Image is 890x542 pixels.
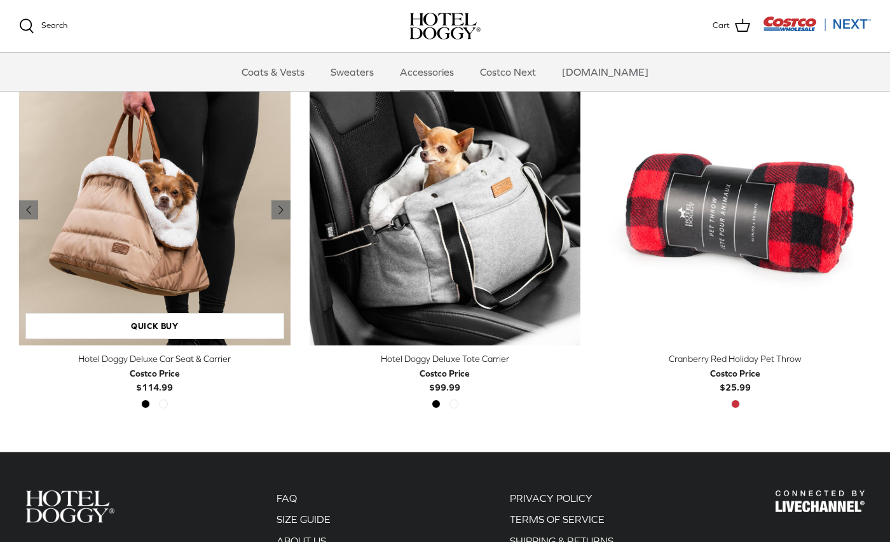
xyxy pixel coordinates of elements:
[310,352,581,394] a: Hotel Doggy Deluxe Tote Carrier Costco Price$99.99
[230,53,316,91] a: Coats & Vests
[19,18,67,34] a: Search
[510,513,605,525] a: TERMS OF SERVICE
[763,16,871,32] img: Costco Next
[25,313,284,339] a: Quick buy
[310,352,581,366] div: Hotel Doggy Deluxe Tote Carrier
[409,13,481,39] a: hoteldoggy.com hoteldoggycom
[19,74,291,346] a: Hotel Doggy Deluxe Car Seat & Carrier
[420,366,470,380] div: Costco Price
[599,352,871,394] a: Cranberry Red Holiday Pet Throw Costco Price$25.99
[19,352,291,366] div: Hotel Doggy Deluxe Car Seat & Carrier
[19,352,291,394] a: Hotel Doggy Deluxe Car Seat & Carrier Costco Price$114.99
[599,352,871,366] div: Cranberry Red Holiday Pet Throw
[710,366,760,393] b: $25.99
[551,53,660,91] a: [DOMAIN_NAME]
[469,53,547,91] a: Costco Next
[510,492,592,504] a: PRIVACY POLICY
[319,53,385,91] a: Sweaters
[388,53,465,91] a: Accessories
[130,366,180,380] div: Costco Price
[277,513,331,525] a: SIZE GUIDE
[41,20,67,30] span: Search
[713,18,750,34] a: Cart
[277,492,297,504] a: FAQ
[713,19,730,32] span: Cart
[271,200,291,219] a: Previous
[130,366,180,393] b: $114.99
[710,366,760,380] div: Costco Price
[763,24,871,34] a: Visit Costco Next
[409,13,481,39] img: hoteldoggycom
[25,490,114,523] img: Hotel Doggy Costco Next
[19,200,38,219] a: Previous
[599,74,871,346] a: Cranberry Red Holiday Pet Throw
[310,74,581,346] a: Hotel Doggy Deluxe Tote Carrier
[420,366,470,393] b: $99.99
[776,490,865,513] img: Hotel Doggy Costco Next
